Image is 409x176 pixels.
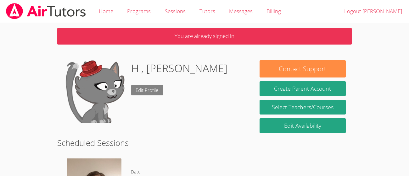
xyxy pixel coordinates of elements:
[260,118,346,133] a: Edit Availability
[260,100,346,115] a: Select Teachers/Courses
[131,168,141,176] dt: Date
[131,60,227,76] h1: Hi, [PERSON_NAME]
[63,60,126,123] img: default.png
[5,3,87,19] img: airtutors_banner-c4298cdbf04f3fff15de1276eac7730deb9818008684d7c2e4769d2f7ddbe033.png
[57,28,352,45] p: You are already signed in
[57,137,352,149] h2: Scheduled Sessions
[131,85,163,95] a: Edit Profile
[260,81,346,96] button: Create Parent Account
[260,60,346,77] button: Contact Support
[229,8,253,15] span: Messages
